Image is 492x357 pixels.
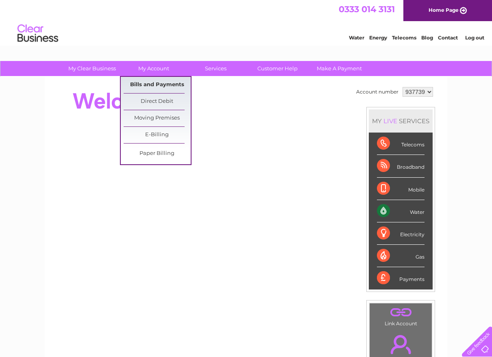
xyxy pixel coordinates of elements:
a: Contact [438,35,458,41]
div: MY SERVICES [369,109,433,133]
a: Services [182,61,249,76]
div: LIVE [382,117,399,125]
a: Telecoms [392,35,416,41]
a: Customer Help [244,61,311,76]
img: logo.png [17,21,59,46]
a: Make A Payment [306,61,373,76]
a: My Clear Business [59,61,126,76]
a: . [372,305,430,320]
a: 0333 014 3131 [339,4,395,14]
a: Blog [421,35,433,41]
td: Account number [354,85,401,99]
a: E-Billing [124,127,191,143]
div: Broadband [377,155,425,177]
div: Mobile [377,178,425,200]
div: Electricity [377,222,425,245]
a: Water [349,35,364,41]
div: Gas [377,245,425,267]
div: Water [377,200,425,222]
div: Clear Business is a trading name of Verastar Limited (registered in [GEOGRAPHIC_DATA] No. 3667643... [54,4,439,39]
div: Telecoms [377,133,425,155]
a: Moving Premises [124,110,191,126]
a: Log out [465,35,484,41]
a: Energy [369,35,387,41]
td: Link Account [369,303,432,329]
div: Payments [377,267,425,289]
a: Paper Billing [124,146,191,162]
a: Direct Debit [124,94,191,110]
a: Bills and Payments [124,77,191,93]
a: My Account [120,61,187,76]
